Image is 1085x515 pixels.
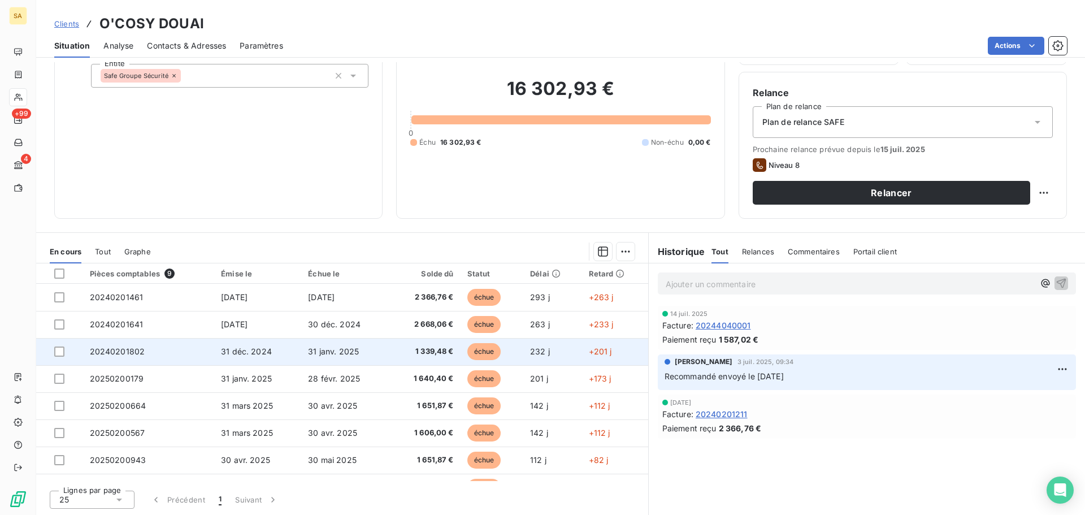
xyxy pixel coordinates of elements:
div: Retard [589,269,641,278]
span: 1 651,87 € [396,400,454,412]
div: Solde dû [396,269,454,278]
span: Contacts & Adresses [147,40,226,51]
span: échue [467,316,501,333]
h6: Relance [753,86,1053,99]
span: Échu [419,137,436,148]
button: 1 [212,488,228,512]
span: 31 déc. 2024 [221,347,272,356]
span: +82 j [589,455,609,465]
span: [DATE] [221,319,248,329]
button: Actions [988,37,1044,55]
span: 25 [59,494,69,505]
input: Ajouter une valeur [181,71,190,81]
span: +112 j [589,428,610,438]
span: 20240201211 [696,408,748,420]
span: 0 [409,128,413,137]
span: [DATE] [221,292,248,302]
div: SA [9,7,27,25]
span: 3 juil. 2025, 09:34 [737,358,794,365]
span: 1 [219,494,222,505]
span: +201 j [589,347,612,356]
span: Safe Groupe Sécurité [104,72,168,79]
span: Analyse [103,40,133,51]
a: Clients [54,18,79,29]
span: Paiement reçu [662,422,717,434]
span: 112 j [530,455,546,465]
span: 1 339,48 € [396,346,454,357]
h6: Historique [649,245,705,258]
span: 1 640,40 € [396,373,454,384]
span: [DATE] [670,399,692,406]
span: 142 j [530,428,548,438]
span: Commentaires [788,247,840,256]
span: 232 j [530,347,550,356]
span: Niveau 8 [769,161,800,170]
span: 20240201802 [90,347,145,356]
span: 20244040001 [696,319,751,331]
button: Précédent [144,488,212,512]
span: Clients [54,19,79,28]
span: 30 avr. 2025 [308,401,357,410]
span: 14 juil. 2025 [670,310,708,317]
span: 293 j [530,292,550,302]
span: 0,00 € [688,137,711,148]
div: Émise le [221,269,294,278]
span: 263 j [530,319,550,329]
span: Plan de relance SAFE [762,116,844,128]
span: +99 [12,109,31,119]
span: 20250200943 [90,455,146,465]
span: Tout [95,247,111,256]
button: Relancer [753,181,1030,205]
span: 30 mai 2025 [308,455,357,465]
span: 31 janv. 2025 [221,374,272,383]
button: Suivant [228,488,285,512]
h3: O'COSY DOUAI [99,14,204,34]
span: 28 févr. 2025 [308,374,360,383]
span: En cours [50,247,81,256]
div: Statut [467,269,517,278]
span: 2 366,76 € [396,292,454,303]
span: 31 janv. 2025 [308,347,359,356]
span: 9 [164,269,175,279]
span: Graphe [124,247,151,256]
span: Prochaine relance prévue depuis le [753,145,1053,154]
span: 20240201461 [90,292,144,302]
div: Open Intercom Messenger [1047,477,1074,504]
span: échue [467,425,501,442]
span: échue [467,370,501,387]
span: Portail client [853,247,897,256]
span: 4 [21,154,31,164]
span: 2 668,06 € [396,319,454,330]
div: Délai [530,269,575,278]
span: Non-échu [651,137,684,148]
span: 1 606,00 € [396,427,454,439]
span: 30 avr. 2025 [308,428,357,438]
span: Recommandé envoyé le [DATE] [665,371,784,381]
span: Situation [54,40,90,51]
span: +173 j [589,374,611,383]
span: échue [467,479,501,496]
span: 1 651,87 € [396,455,454,466]
span: 30 déc. 2024 [308,319,361,329]
span: 30 avr. 2025 [221,455,270,465]
span: Tout [711,247,728,256]
span: Facture : [662,408,693,420]
span: 31 mars 2025 [221,401,273,410]
span: échue [467,452,501,469]
div: Pièces comptables [90,269,208,279]
span: +112 j [589,401,610,410]
span: 20250200664 [90,401,146,410]
span: 16 302,93 € [440,137,481,148]
span: 20240201641 [90,319,144,329]
span: 15 juil. 2025 [880,145,925,154]
span: 31 mars 2025 [221,428,273,438]
span: 2 366,76 € [719,422,762,434]
span: échue [467,289,501,306]
span: Relances [742,247,774,256]
span: Paiement reçu [662,334,717,345]
span: 142 j [530,401,548,410]
span: Paramètres [240,40,283,51]
span: [PERSON_NAME] [675,357,733,367]
div: Échue le [308,269,383,278]
span: [DATE] [308,292,335,302]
